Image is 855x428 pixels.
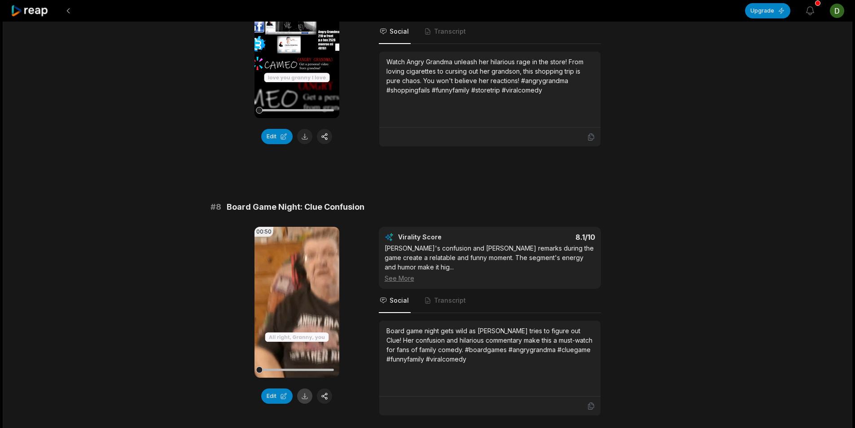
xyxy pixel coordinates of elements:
[398,233,495,242] div: Virality Score
[434,27,466,36] span: Transcript
[210,201,221,213] span: # 8
[390,296,409,305] span: Social
[379,289,601,313] nav: Tabs
[227,201,364,213] span: Board Game Night: Clue Confusion
[386,57,593,95] div: Watch Angry Grandma unleash her hilarious rage in the store! From loving cigarettes to cursing ou...
[261,388,293,404] button: Edit
[254,227,339,378] video: Your browser does not support mp4 format.
[385,274,595,283] div: See More
[434,296,466,305] span: Transcript
[499,233,595,242] div: 8.1 /10
[390,27,409,36] span: Social
[379,20,601,44] nav: Tabs
[385,243,595,283] div: [PERSON_NAME]'s confusion and [PERSON_NAME] remarks during the game create a relatable and funny ...
[386,326,593,364] div: Board game night gets wild as [PERSON_NAME] tries to figure out Clue! Her confusion and hilarious...
[261,129,293,144] button: Edit
[745,3,790,18] button: Upgrade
